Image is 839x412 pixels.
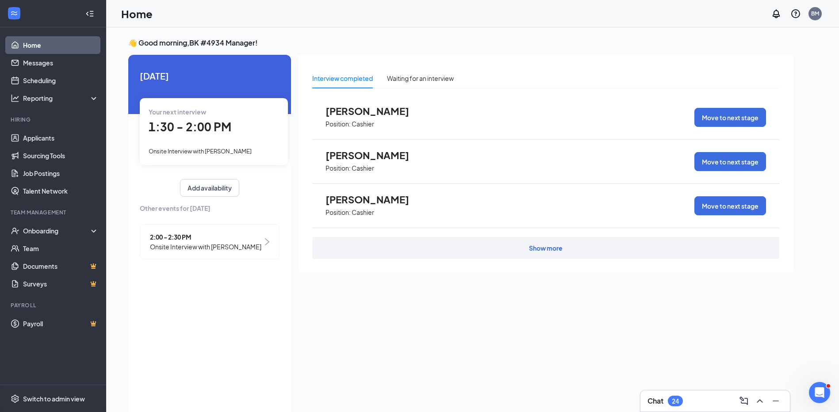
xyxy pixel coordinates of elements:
[11,209,97,216] div: Team Management
[739,396,749,406] svg: ComposeMessage
[23,315,99,332] a: PayrollCrown
[809,382,830,403] iframe: Intercom live chat
[23,147,99,164] a: Sourcing Tools
[140,203,280,213] span: Other events for [DATE]
[149,148,252,155] span: Onsite Interview with [PERSON_NAME]
[352,164,374,172] p: Cashier
[149,119,231,134] span: 1:30 - 2:00 PM
[128,38,793,48] h3: 👋 Good morning, BK #4934 Manager !
[150,232,261,242] span: 2:00 - 2:30 PM
[23,54,99,72] a: Messages
[150,242,261,252] span: Onsite Interview with [PERSON_NAME]
[694,108,766,127] button: Move to next stage
[672,397,679,405] div: 24
[11,301,97,309] div: Payroll
[694,196,766,215] button: Move to next stage
[23,129,99,147] a: Applicants
[811,10,819,17] div: BM
[529,244,563,252] div: Show more
[769,394,783,408] button: Minimize
[23,94,99,103] div: Reporting
[23,182,99,200] a: Talent Network
[11,116,97,123] div: Hiring
[149,108,206,116] span: Your next interview
[23,240,99,257] a: Team
[85,9,94,18] svg: Collapse
[10,9,19,18] svg: WorkstreamLogo
[180,179,239,197] button: Add availability
[23,36,99,54] a: Home
[23,394,85,403] div: Switch to admin view
[352,208,374,217] p: Cashier
[11,226,19,235] svg: UserCheck
[326,194,423,205] span: [PERSON_NAME]
[312,73,373,83] div: Interview completed
[387,73,454,83] div: Waiting for an interview
[753,394,767,408] button: ChevronUp
[770,396,781,406] svg: Minimize
[352,120,374,128] p: Cashier
[790,8,801,19] svg: QuestionInfo
[326,120,351,128] p: Position:
[11,394,19,403] svg: Settings
[23,275,99,293] a: SurveysCrown
[326,105,423,117] span: [PERSON_NAME]
[11,94,19,103] svg: Analysis
[771,8,782,19] svg: Notifications
[23,257,99,275] a: DocumentsCrown
[23,226,91,235] div: Onboarding
[140,69,280,83] span: [DATE]
[737,394,751,408] button: ComposeMessage
[755,396,765,406] svg: ChevronUp
[23,164,99,182] a: Job Postings
[326,149,423,161] span: [PERSON_NAME]
[326,164,351,172] p: Position:
[23,72,99,89] a: Scheduling
[647,396,663,406] h3: Chat
[326,208,351,217] p: Position:
[121,6,153,21] h1: Home
[694,152,766,171] button: Move to next stage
